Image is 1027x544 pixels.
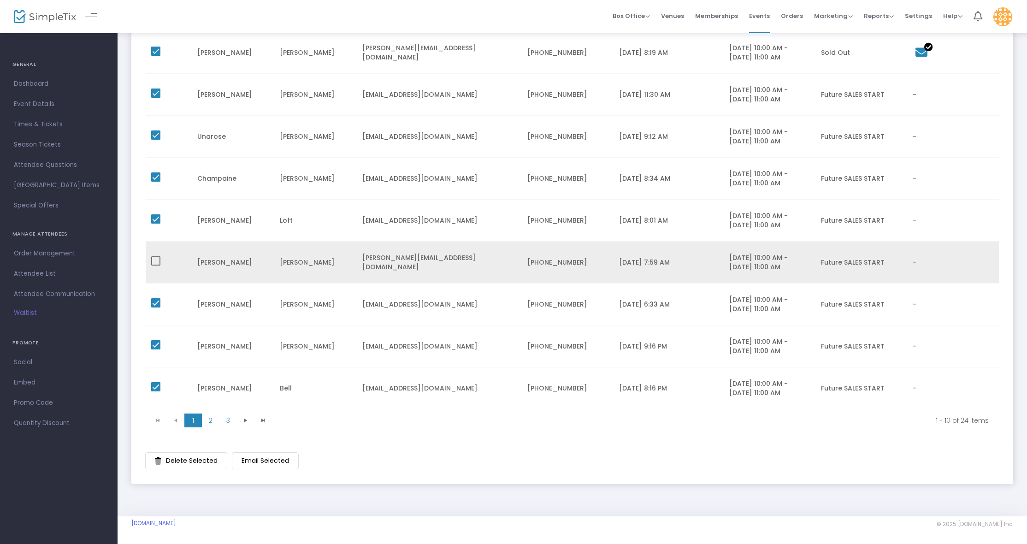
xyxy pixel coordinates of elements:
div: hannahpearly14@aol.com [362,384,516,393]
div: 17708206776 [527,384,608,393]
div: daphne.johnson6@gmail.com [362,43,516,62]
div: Adriana [197,216,269,225]
h4: PROMOTE [12,334,105,352]
div: kleon1999@yahoo.com [362,342,516,351]
div: [DATE] 10:00 AM - [DATE] 11:00 AM [729,127,810,146]
a: [DOMAIN_NAME] [131,520,176,527]
div: 8/15/2025 [619,90,718,99]
div: trunaturalstylez@gmail.com [362,216,516,225]
span: Dashboard [14,78,104,90]
span: Settings [905,4,932,28]
div: unaroseh@gmail.com [362,132,516,141]
td: - [907,325,999,367]
div: Loft [280,216,351,225]
div: 6787994189 [527,48,608,57]
span: Help [943,12,962,20]
span: Venues [661,4,684,28]
div: Noel [280,90,351,99]
span: Orders [781,4,803,28]
div: Donita [197,90,269,99]
td: - [907,200,999,242]
div: Leon [280,342,351,351]
div: thewildbirth@gmail.com [362,300,516,309]
div: 4708084520 [527,216,608,225]
div: Hannah [197,384,269,393]
h4: GENERAL [12,55,105,74]
span: Marketing [814,12,853,20]
div: 2 [821,342,902,351]
div: 8/15/2025 [619,300,718,309]
div: 2 [821,90,902,99]
td: - [907,284,999,325]
div: 4 [821,48,902,57]
div: 2 [821,174,902,183]
h4: MANAGE ATTENDEES [12,225,105,243]
span: [GEOGRAPHIC_DATA] Items [14,179,104,191]
div: Daphne [197,48,269,57]
span: © 2025 [DOMAIN_NAME] Inc. [937,520,1013,528]
div: 2 [821,216,902,225]
div: [DATE] 10:00 AM - [DATE] 11:00 AM [729,43,810,62]
div: 4048211000 [527,174,608,183]
div: 8/14/2025 [619,342,718,351]
span: Embed [14,377,104,389]
span: Special Offers [14,200,104,212]
div: Bell [280,384,351,393]
div: Dunning [280,258,351,267]
div: [DATE] 10:00 AM - [DATE] 11:00 AM [729,169,810,188]
td: - [907,74,999,116]
span: Event Details [14,98,104,110]
span: Page 2 [202,414,219,427]
div: Krystal [197,300,269,309]
div: 2 [821,384,902,393]
span: Quantity Discount [14,417,104,429]
div: Johnson [280,48,351,57]
div: 8/14/2025 [619,384,718,393]
span: Waitlist [14,308,37,318]
div: [DATE] 10:00 AM - [DATE] 11:00 AM [729,379,810,397]
div: 2032239779 [527,132,608,141]
div: [DATE] 10:00 AM - [DATE] 11:00 AM [729,211,810,230]
div: [DATE] 10:00 AM - [DATE] 11:00 AM [729,337,810,355]
m-button: Email Selected [232,452,299,469]
div: champainejohnson@gmail.com [362,174,516,183]
div: 2 [821,300,902,309]
div: 3143274865 [527,300,608,309]
span: Page 1 [184,414,202,427]
div: [DATE] 10:00 AM - [DATE] 11:00 AM [729,253,810,272]
td: - [907,158,999,200]
span: Promo Code [14,397,104,409]
span: Box Office [613,12,650,20]
div: greendonita@gmail.com [362,90,516,99]
div: Champaine [197,174,269,183]
span: Order Management [14,248,104,260]
div: 16785103336 [527,90,608,99]
span: Events [749,4,770,28]
div: 2 [821,258,902,267]
div: 8/15/2025 [619,258,718,267]
span: Go to the next page [237,414,254,427]
span: Attendee List [14,268,104,280]
span: Attendee Questions [14,159,104,171]
div: 6782259575 [527,342,608,351]
td: - [907,242,999,284]
span: Page 3 [219,414,237,427]
div: 5044001304 [527,258,608,267]
span: Memberships [695,4,738,28]
span: Go to the last page [254,414,272,427]
span: Social [14,356,104,368]
div: Unarose [197,132,269,141]
div: 8/15/2025 [619,132,718,141]
div: 2 [821,132,902,141]
div: [DATE] 10:00 AM - [DATE] 11:00 AM [729,85,810,104]
img: delete-btn [155,457,161,465]
td: - [907,116,999,158]
div: Hogan [280,132,351,141]
div: Abney [280,174,351,183]
span: Go to the last page [260,417,267,424]
div: Leslie [197,258,269,267]
div: Reese [280,300,351,309]
span: Season Tickets [14,139,104,151]
span: Go to the next page [242,417,249,424]
kendo-pager-info: 1 - 10 of 24 items [278,416,989,425]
